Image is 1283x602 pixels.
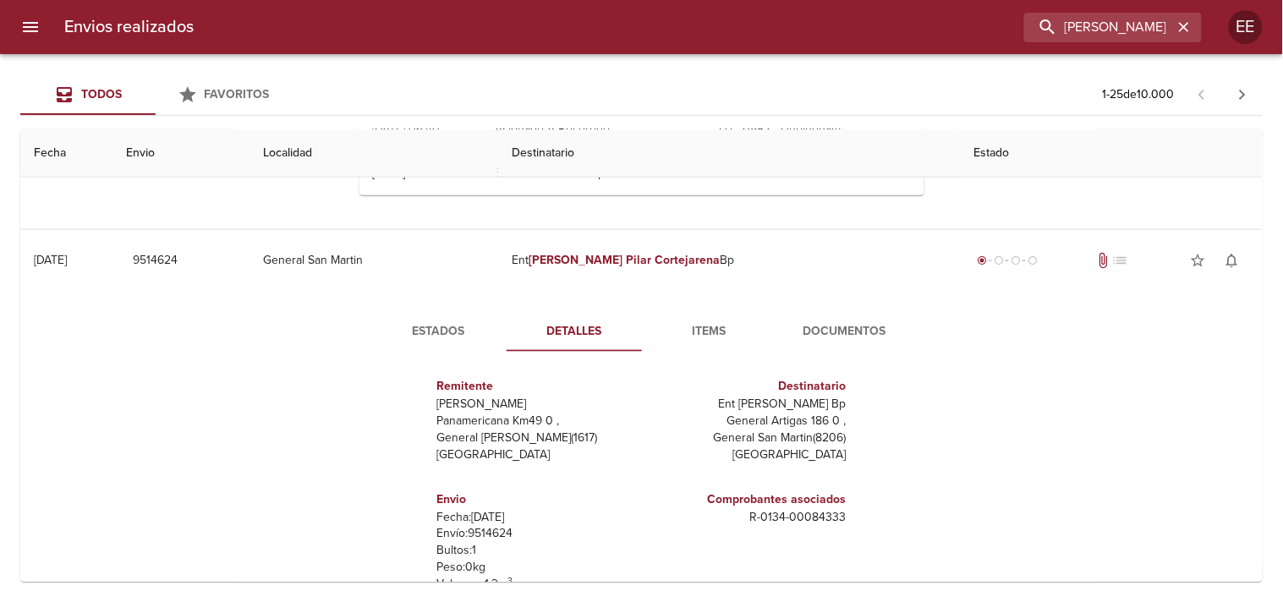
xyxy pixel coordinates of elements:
em: [PERSON_NAME] [529,253,622,267]
h6: Remitente [437,377,635,396]
div: Tabs Envios [20,74,291,115]
span: radio_button_unchecked [994,255,1004,265]
button: Activar notificaciones [1215,244,1249,277]
p: 1 - 25 de 10.000 [1103,86,1175,103]
th: Fecha [20,129,112,178]
span: No tiene pedido asociado [1111,252,1128,269]
p: Envío: 9514624 [437,526,635,543]
td: Ent Bp [498,230,960,291]
p: Panamericana Km49 0 , [437,413,635,430]
p: Peso: 0 kg [437,560,635,577]
p: Volumen: 1.3 m [437,577,635,594]
input: buscar [1024,13,1173,42]
button: 9514624 [126,245,184,276]
th: Localidad [249,129,498,178]
span: Pagina siguiente [1222,74,1263,115]
span: Favoritos [205,87,270,101]
p: Bultos: 1 [437,543,635,560]
div: Abrir información de usuario [1229,10,1263,44]
p: [GEOGRAPHIC_DATA] [649,446,847,463]
em: Cortejarena [655,253,720,267]
span: Detalles [517,321,632,342]
span: Estados [381,321,496,342]
button: Agregar a favoritos [1182,244,1215,277]
em: Pilar [626,253,651,267]
span: radio_button_unchecked [1011,255,1021,265]
button: menu [10,7,51,47]
div: [DATE] [34,253,67,267]
p: Ent [PERSON_NAME] Bp [649,396,847,413]
sup: 3 [508,576,513,587]
span: 9514624 [133,250,178,271]
p: General San Martin ( 8206 ) [649,430,847,446]
h6: Comprobantes asociados [649,490,847,509]
div: Tabs detalle de guia [371,311,913,352]
p: General Artigas 186 0 , [649,413,847,430]
span: radio_button_checked [977,255,987,265]
span: Items [652,321,767,342]
h6: Envio [437,490,635,509]
th: Envio [112,129,249,178]
span: Documentos [787,321,902,342]
p: Fecha: [DATE] [437,509,635,526]
p: General [PERSON_NAME] ( 1617 ) [437,430,635,446]
div: Generado [973,252,1041,269]
span: radio_button_unchecked [1028,255,1038,265]
span: Todos [81,87,122,101]
span: star_border [1190,252,1207,269]
h6: Destinatario [649,377,847,396]
span: notifications_none [1224,252,1241,269]
p: [GEOGRAPHIC_DATA] [437,446,635,463]
th: Estado [960,129,1263,178]
p: [PERSON_NAME] [437,396,635,413]
span: Tiene documentos adjuntos [1094,252,1111,269]
div: EE [1229,10,1263,44]
th: Destinatario [498,129,960,178]
td: General San Martin [249,230,498,291]
h6: Envios realizados [64,14,194,41]
span: Pagina anterior [1182,85,1222,102]
p: R - 0134 - 00084333 [649,509,847,526]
